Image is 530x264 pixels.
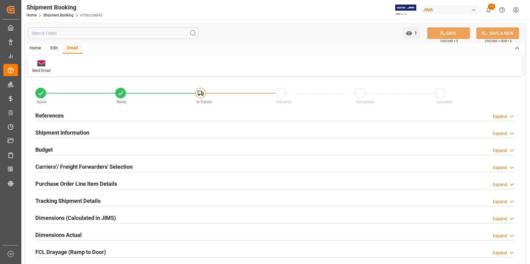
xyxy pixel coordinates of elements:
h2: FCL Drayage (Ramp to Door) [35,248,106,256]
span: Completed [356,100,374,104]
div: Expand [493,250,507,256]
span: 1 [412,30,417,35]
div: Send Email [32,68,51,73]
h2: Tracking Shipment Details [35,197,101,205]
button: show 12 new notifications [482,3,495,17]
h2: Shipment Information [35,128,89,137]
div: Expand [493,113,507,120]
button: open menu [403,27,420,39]
div: Expand [493,199,507,205]
button: Help Center [495,3,509,17]
button: SAVE & NEW [476,27,519,39]
span: Delivered [276,100,291,104]
button: SAVE [427,27,470,39]
span: In-Transit [196,100,212,104]
div: JIMS [421,5,479,14]
span: Ctrl/CMD + Shift + S [485,39,512,43]
h2: Purchase Order Line Item Details [35,180,117,188]
span: 12 [488,4,495,10]
div: Expand [493,147,507,154]
h2: Dimensions Actual [35,231,82,239]
div: Expand [493,130,507,137]
div: Shipment Booking [27,3,102,12]
div: Edit [46,43,63,54]
input: Search Fields [28,27,199,39]
span: Quote [37,100,46,104]
h2: References [35,111,64,120]
span: Ready [116,100,127,104]
h2: Carriers'/ Freight Forwarders' Selection [35,163,133,171]
h2: Dimensions (Calculated in JIMS) [35,214,116,222]
img: Exertis%20JAM%20-%20Email%20Logo.jpg_1722504956.jpg [395,5,416,15]
span: Ctrl/CMD + S [440,39,458,43]
div: Expand [493,181,507,188]
div: Home [25,43,46,54]
span: Cancelled [436,100,452,104]
div: Expand [493,233,507,239]
button: JIMS [421,4,482,16]
div: Email [63,43,83,54]
a: Shipment Booking [43,13,73,17]
h2: Budget [35,146,53,154]
div: Expand [493,164,507,171]
a: Home [27,13,37,17]
div: Expand [493,216,507,222]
